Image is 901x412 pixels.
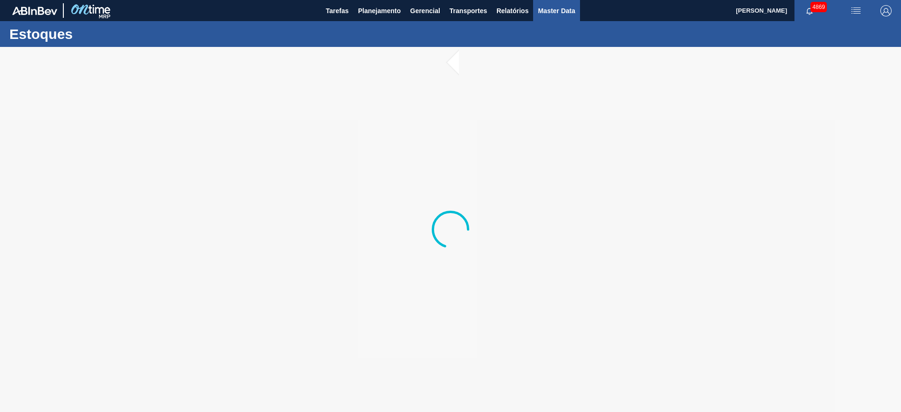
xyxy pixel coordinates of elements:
img: userActions [850,5,862,16]
span: Master Data [538,5,575,16]
img: Logout [880,5,892,16]
span: Transportes [450,5,487,16]
img: TNhmsLtSVTkK8tSr43FrP2fwEKptu5GPRR3wAAAABJRU5ErkJggg== [12,7,57,15]
span: Gerencial [410,5,440,16]
span: Relatórios [496,5,528,16]
span: Tarefas [326,5,349,16]
span: Planejamento [358,5,401,16]
span: 4869 [810,2,827,12]
button: Notificações [794,4,825,17]
h1: Estoques [9,29,176,39]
